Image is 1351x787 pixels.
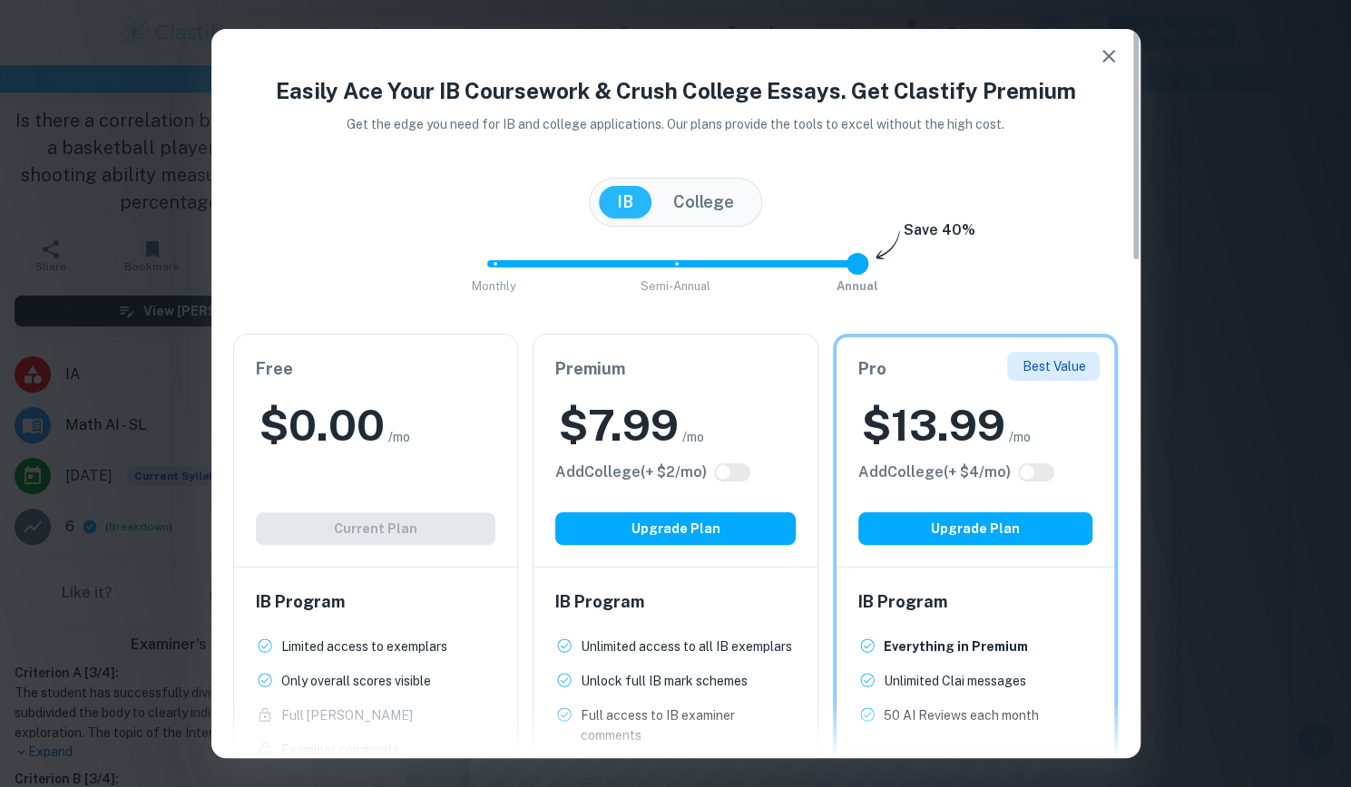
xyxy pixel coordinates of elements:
[472,279,516,293] span: Monthly
[555,512,796,545] button: Upgrade Plan
[259,396,385,454] h2: $ 0.00
[388,427,410,447] span: /mo
[555,589,796,615] h6: IB Program
[884,671,1026,691] p: Unlimited Clai messages
[876,230,900,261] img: subscription-arrow.svg
[641,279,710,293] span: Semi-Annual
[858,589,1093,615] h6: IB Program
[599,186,651,219] button: IB
[904,219,975,250] h6: Save 40%
[555,462,707,483] h6: Click to see all the additional College features.
[581,636,792,656] p: Unlimited access to all IB exemplars
[682,427,704,447] span: /mo
[884,636,1028,656] p: Everything in Premium
[321,114,1030,134] p: Get the edge you need for IB and college applications. Our plans provide the tools to excel witho...
[581,671,748,691] p: Unlock full IB mark schemes
[256,589,496,615] h6: IB Program
[1009,427,1031,447] span: /mo
[862,396,1005,454] h2: $ 13.99
[858,512,1093,545] button: Upgrade Plan
[858,356,1093,382] h6: Pro
[837,279,878,293] span: Annual
[559,396,679,454] h2: $ 7.99
[555,356,796,382] h6: Premium
[1022,356,1085,376] p: Best Value
[655,186,752,219] button: College
[281,671,431,691] p: Only overall scores visible
[233,74,1119,107] h4: Easily Ace Your IB Coursework & Crush College Essays. Get Clastify Premium
[281,636,447,656] p: Limited access to exemplars
[256,356,496,382] h6: Free
[858,462,1011,483] h6: Click to see all the additional College features.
